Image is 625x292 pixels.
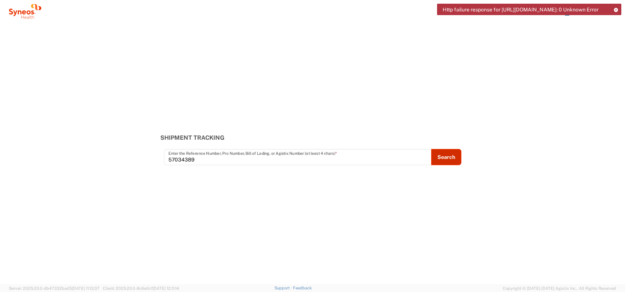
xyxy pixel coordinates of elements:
[160,134,465,141] h3: Shipment Tracking
[153,286,179,291] span: [DATE] 12:11:14
[443,6,598,13] span: Http failure response for [URL][DOMAIN_NAME]: 0 Unknown Error
[9,286,99,291] span: Server: 2025.20.0-db47332bad5
[103,286,179,291] span: Client: 2025.20.0-8c6e0cf
[503,285,616,292] span: Copyright © [DATE]-[DATE] Agistix Inc., All Rights Reserved
[431,149,461,165] button: Search
[275,286,293,290] a: Support
[72,286,99,291] span: [DATE] 11:13:37
[293,286,312,290] a: Feedback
